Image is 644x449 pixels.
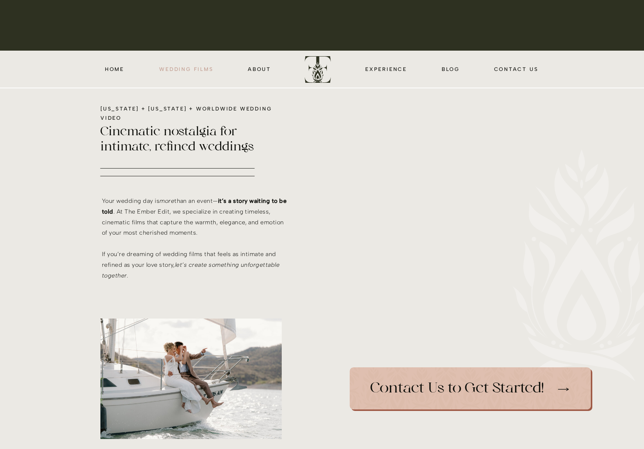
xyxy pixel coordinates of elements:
a: wedding films [158,65,215,73]
h2: Cinematic nostalgia for intimate, refined weddings [100,125,286,158]
a: EXPERIENCE [364,65,408,73]
iframe: Alexa & Aditya's Dream Wedding | Waldorf Astoria Monarch Beach | A Luxurious Celebration of Love 💍🌊 [299,117,644,311]
a: CONTACT us [493,65,539,73]
b: it’s a story waiting to be told [102,197,287,215]
a: about [247,65,271,73]
h1: [US_STATE] + [US_STATE] + Worldwide Wedding Video [100,104,291,123]
i: let’s create something unforgettable together. [102,261,280,279]
a: blog [441,65,460,73]
i: more [160,197,174,204]
a: Contact Us to Get Started! [340,380,574,413]
a: HOME [104,65,125,73]
p: Your wedding day is than an event— . At The Ember Edit, we specialize in creating timeless, cinem... [102,196,289,285]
